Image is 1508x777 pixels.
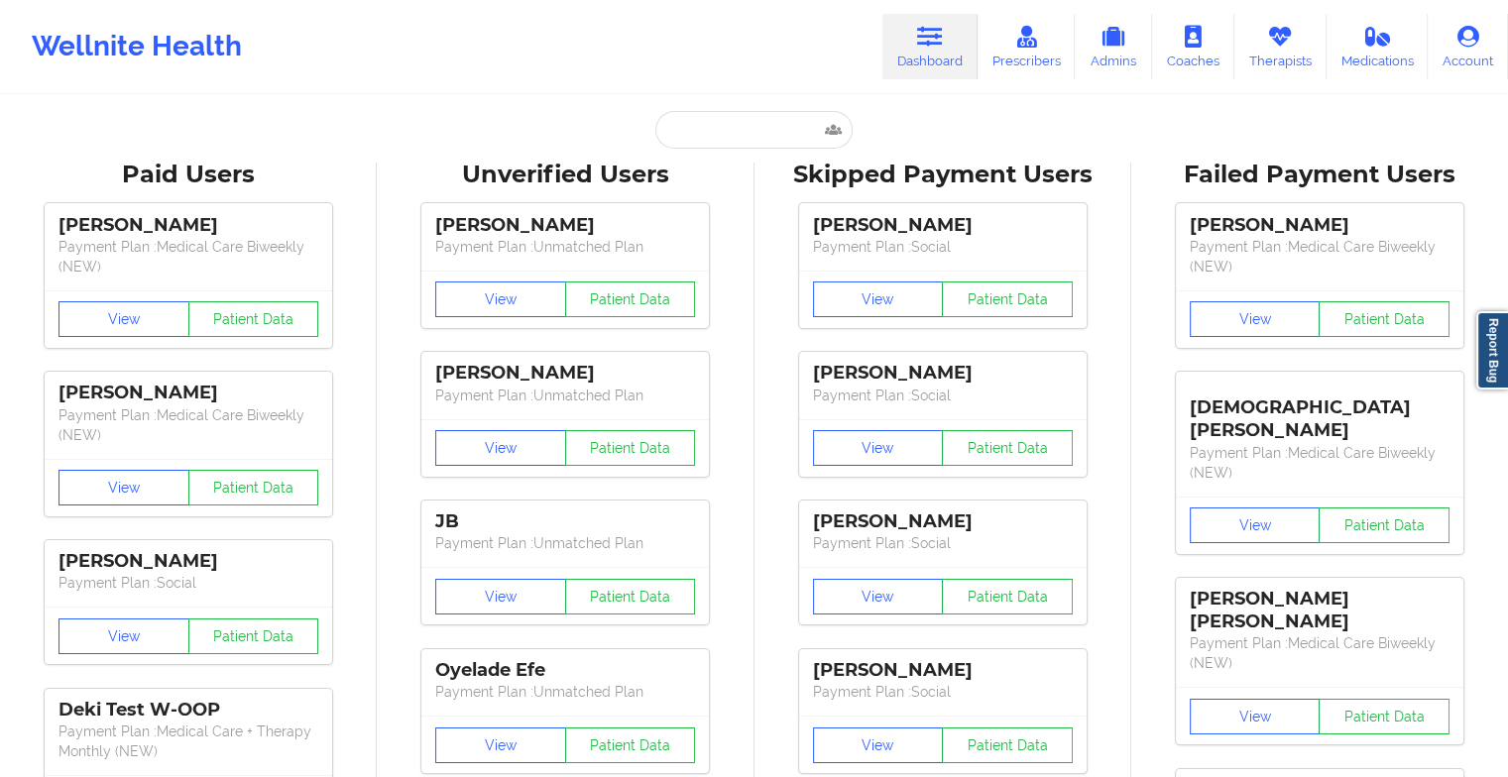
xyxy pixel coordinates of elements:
[1476,311,1508,389] a: Report Bug
[1190,382,1450,442] div: [DEMOGRAPHIC_DATA][PERSON_NAME]
[813,659,1073,682] div: [PERSON_NAME]
[435,362,695,385] div: [PERSON_NAME]
[978,14,1076,79] a: Prescribers
[1075,14,1152,79] a: Admins
[58,550,318,573] div: [PERSON_NAME]
[813,430,944,466] button: View
[565,430,696,466] button: Patient Data
[435,386,695,405] p: Payment Plan : Unmatched Plan
[435,682,695,702] p: Payment Plan : Unmatched Plan
[58,405,318,445] p: Payment Plan : Medical Care Biweekly (NEW)
[1190,443,1450,483] p: Payment Plan : Medical Care Biweekly (NEW)
[813,214,1073,237] div: [PERSON_NAME]
[813,533,1073,553] p: Payment Plan : Social
[435,430,566,466] button: View
[942,281,1073,317] button: Patient Data
[813,386,1073,405] p: Payment Plan : Social
[58,470,189,505] button: View
[565,281,696,317] button: Patient Data
[1145,160,1494,190] div: Failed Payment Users
[813,727,944,763] button: View
[1190,214,1450,237] div: [PERSON_NAME]
[813,281,944,317] button: View
[1319,507,1450,543] button: Patient Data
[1428,14,1508,79] a: Account
[1190,507,1321,543] button: View
[391,160,740,190] div: Unverified Users
[813,682,1073,702] p: Payment Plan : Social
[942,430,1073,466] button: Patient Data
[1190,633,1450,673] p: Payment Plan : Medical Care Biweekly (NEW)
[58,382,318,404] div: [PERSON_NAME]
[1190,237,1450,277] p: Payment Plan : Medical Care Biweekly (NEW)
[58,301,189,337] button: View
[58,573,318,593] p: Payment Plan : Social
[942,579,1073,614] button: Patient Data
[813,579,944,614] button: View
[1190,699,1321,734] button: View
[435,237,695,257] p: Payment Plan : Unmatched Plan
[188,470,319,505] button: Patient Data
[565,579,696,614] button: Patient Data
[1190,301,1321,337] button: View
[188,301,319,337] button: Patient Data
[1319,699,1450,734] button: Patient Data
[813,237,1073,257] p: Payment Plan : Social
[58,214,318,237] div: [PERSON_NAME]
[435,533,695,553] p: Payment Plan : Unmatched Plan
[768,160,1117,190] div: Skipped Payment Users
[435,510,695,533] div: JB
[58,618,189,654] button: View
[14,160,363,190] div: Paid Users
[813,510,1073,533] div: [PERSON_NAME]
[1152,14,1234,79] a: Coaches
[1319,301,1450,337] button: Patient Data
[813,362,1073,385] div: [PERSON_NAME]
[435,214,695,237] div: [PERSON_NAME]
[435,659,695,682] div: Oyelade Efe
[1234,14,1327,79] a: Therapists
[565,727,696,763] button: Patient Data
[1190,588,1450,633] div: [PERSON_NAME] [PERSON_NAME]
[1327,14,1429,79] a: Medications
[435,281,566,317] button: View
[58,699,318,721] div: Deki Test W-OOP
[188,618,319,654] button: Patient Data
[58,237,318,277] p: Payment Plan : Medical Care Biweekly (NEW)
[435,727,566,763] button: View
[435,579,566,614] button: View
[58,721,318,761] p: Payment Plan : Medical Care + Therapy Monthly (NEW)
[882,14,978,79] a: Dashboard
[942,727,1073,763] button: Patient Data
